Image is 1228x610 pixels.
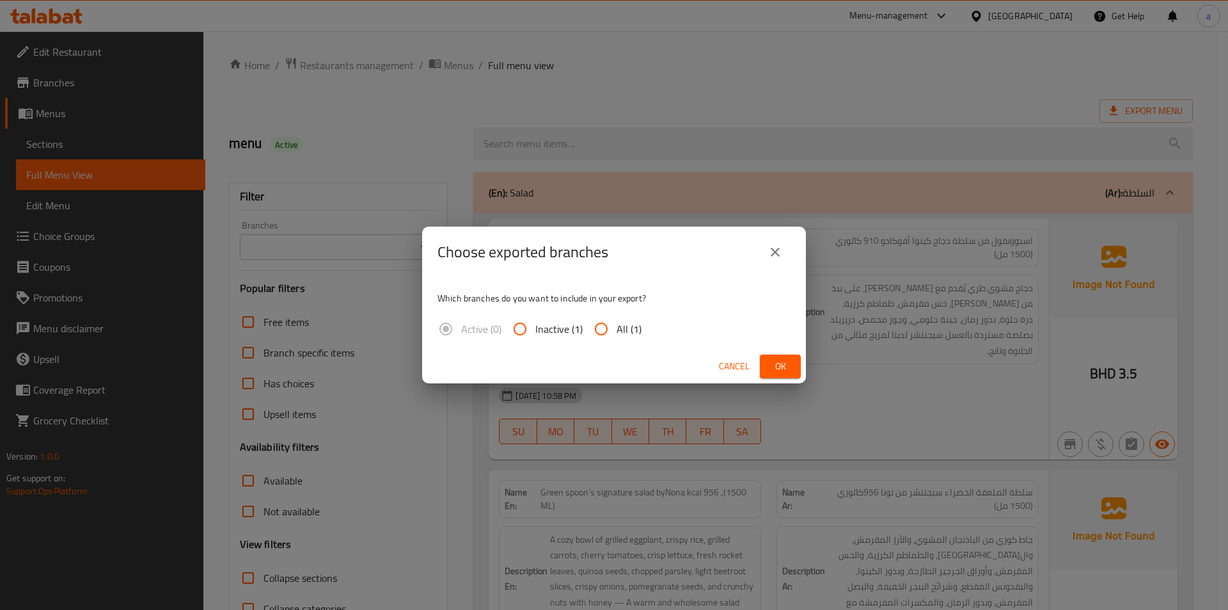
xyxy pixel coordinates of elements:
[617,321,642,337] span: All (1)
[714,355,755,378] button: Cancel
[535,321,583,337] span: Inactive (1)
[719,358,750,374] span: Cancel
[437,292,791,305] p: Which branches do you want to include in your export?
[760,237,791,268] button: close
[770,358,791,374] span: Ok
[461,321,501,337] span: Active (0)
[437,242,608,262] h2: Choose exported branches
[760,355,801,378] button: Ok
